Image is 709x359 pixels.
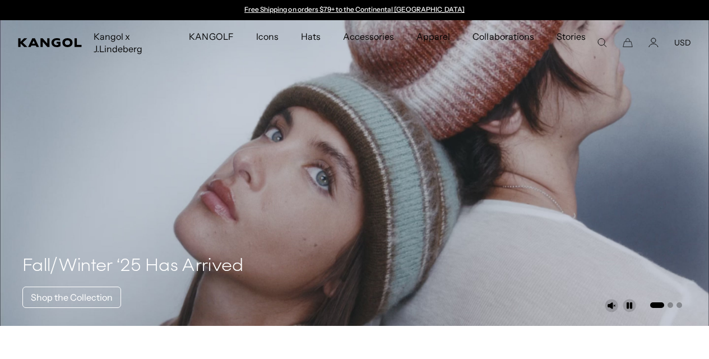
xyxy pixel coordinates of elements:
slideshow-component: Announcement bar [239,6,470,15]
button: Unmute [605,299,618,312]
a: Account [648,38,659,48]
h4: Fall/Winter ‘25 Has Arrived [22,255,244,278]
button: USD [674,38,691,48]
span: Collaborations [472,20,534,53]
a: Icons [245,20,290,53]
div: Announcement [239,6,470,15]
span: Apparel [416,20,450,53]
a: Hats [290,20,332,53]
a: Shop the Collection [22,287,121,308]
button: Cart [623,38,633,48]
summary: Search here [597,38,607,48]
button: Go to slide 1 [650,302,664,308]
a: Stories [545,20,597,65]
span: Hats [301,20,321,53]
span: Kangol x J.Lindeberg [94,20,166,65]
span: KANGOLF [189,20,233,53]
ul: Select a slide to show [649,300,682,309]
div: 1 of 2 [239,6,470,15]
span: Icons [256,20,279,53]
a: Collaborations [461,20,545,53]
button: Go to slide 3 [676,302,682,308]
a: Kangol [18,38,82,47]
span: Accessories [343,20,394,53]
a: Accessories [332,20,405,53]
a: Apparel [405,20,461,53]
a: Free Shipping on orders $79+ to the Continental [GEOGRAPHIC_DATA] [244,5,465,13]
button: Go to slide 2 [668,302,673,308]
span: Stories [557,20,586,65]
button: Pause [623,299,636,312]
a: KANGOLF [178,20,244,53]
a: Kangol x J.Lindeberg [82,20,178,65]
